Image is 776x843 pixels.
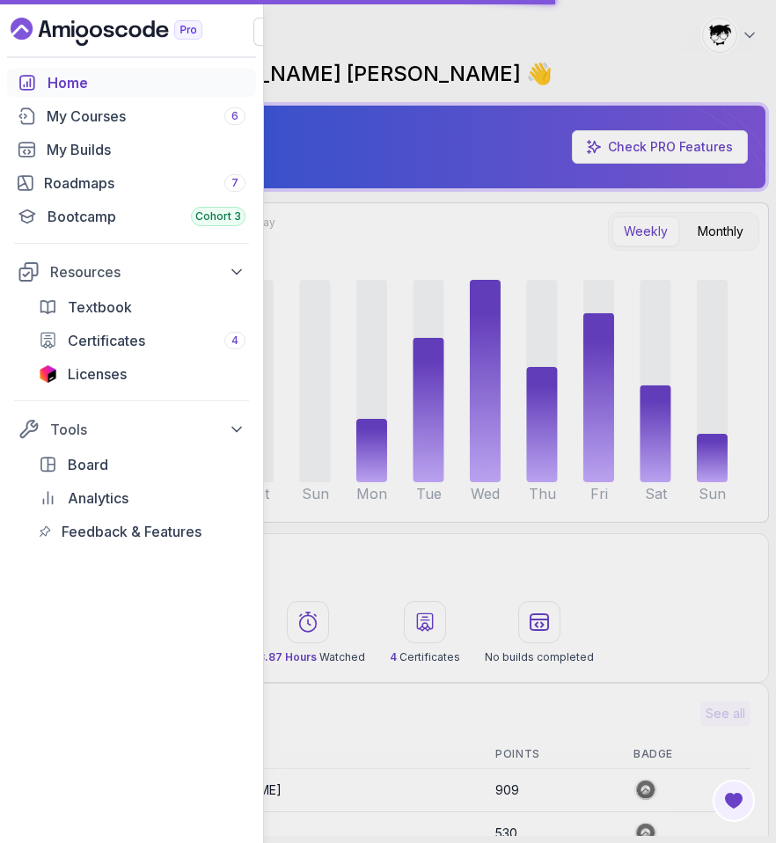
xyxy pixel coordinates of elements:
[7,69,256,97] a: home
[48,206,245,227] div: Bootcamp
[68,297,132,318] span: Textbook
[231,334,238,348] span: 4
[47,106,245,127] div: My Courses
[231,176,238,190] span: 7
[7,256,256,288] button: Resources
[68,487,128,509] span: Analytics
[68,363,127,385] span: Licenses
[50,419,245,440] div: Tools
[231,109,238,123] span: 6
[11,18,243,46] a: Landing page
[68,330,145,351] span: Certificates
[7,136,256,164] a: builds
[7,414,256,445] button: Tools
[28,293,256,321] a: textbook
[7,169,256,197] a: roadmaps
[48,72,245,93] div: Home
[28,451,256,479] a: board
[68,454,108,475] span: Board
[7,102,256,130] a: courses
[44,172,245,194] div: Roadmaps
[39,365,57,383] img: jetbrains icon
[47,139,245,160] div: My Builds
[28,517,256,546] a: feedback
[28,484,256,512] a: analytics
[713,780,755,822] button: Open Feedback Button
[62,521,201,542] span: Feedback & Features
[28,326,256,355] a: certificates
[28,360,256,388] a: licenses
[7,202,256,231] a: bootcamp
[195,209,241,224] span: Cohort 3
[50,261,245,282] div: Resources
